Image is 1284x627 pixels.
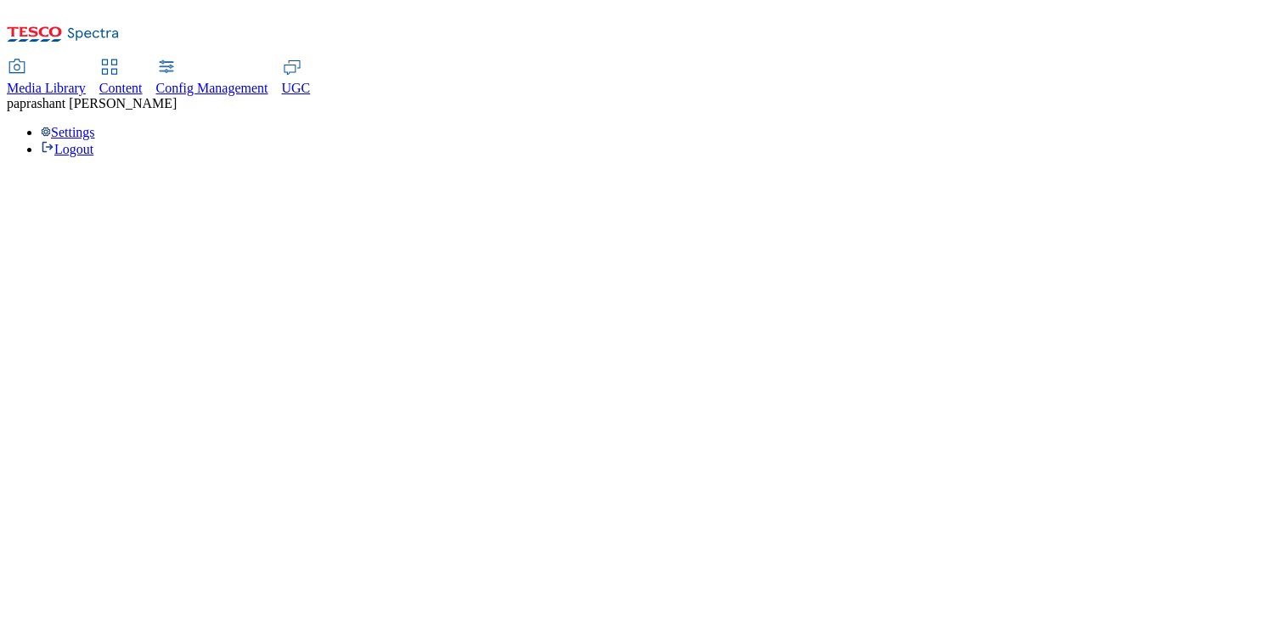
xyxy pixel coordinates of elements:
span: pa [7,96,20,110]
span: Content [99,81,143,95]
span: Media Library [7,81,86,95]
span: prashant [PERSON_NAME] [20,96,177,110]
span: UGC [282,81,311,95]
a: Settings [41,125,95,139]
span: Config Management [156,81,268,95]
a: Content [99,60,143,96]
a: Config Management [156,60,268,96]
a: UGC [282,60,311,96]
a: Media Library [7,60,86,96]
a: Logout [41,142,93,156]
